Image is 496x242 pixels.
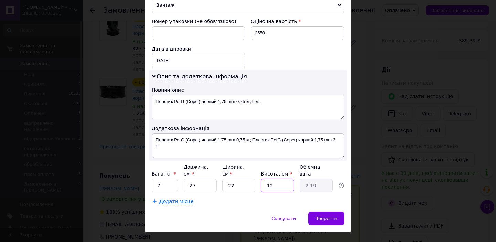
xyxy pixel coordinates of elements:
span: Зберегти [316,216,337,221]
textarea: Пластик PetG (Copet) чорний 1,75 mm 0,75 кг; Пл... [152,95,344,119]
label: Довжина, см [184,164,208,177]
div: Повний опис [152,86,344,93]
label: Ширина, см [222,164,244,177]
span: Опис та додаткова інформація [157,73,247,80]
div: Додаткова інформація [152,125,344,132]
div: Номер упаковки (не обов'язково) [152,18,245,25]
div: Оціночна вартість [251,18,344,25]
textarea: Пластик PetG (Copet) чорний 1,75 mm 0,75 кг; Пластик PetG (Copet) чорний 1,75 mm 3 кг [152,133,344,158]
span: Скасувати [271,216,296,221]
label: Вага, кг [152,171,176,177]
span: Додати місце [159,199,194,204]
div: Дата відправки [152,45,245,52]
div: Об'ємна вага [300,164,333,177]
label: Висота, см [261,171,292,177]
